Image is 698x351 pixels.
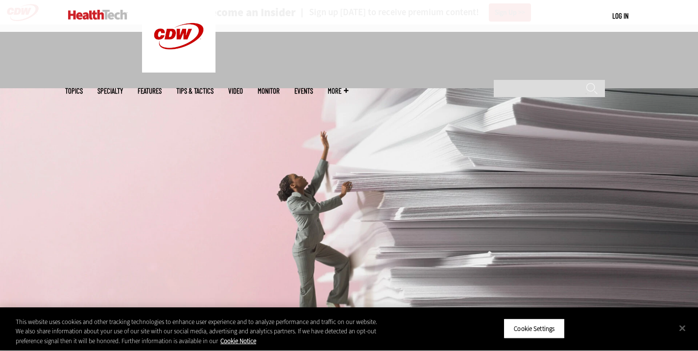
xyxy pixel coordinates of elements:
img: Home [68,10,127,20]
span: More [328,87,348,95]
a: Features [138,87,162,95]
a: Video [228,87,243,95]
a: More information about your privacy [220,337,256,345]
a: Tips & Tactics [176,87,214,95]
a: MonITor [258,87,280,95]
a: CDW [142,65,216,75]
div: This website uses cookies and other tracking technologies to enhance user experience and to analy... [16,317,384,346]
span: Specialty [97,87,123,95]
div: User menu [612,11,628,21]
button: Close [672,317,693,339]
button: Cookie Settings [504,318,565,339]
span: Topics [65,87,83,95]
a: Log in [612,11,628,20]
a: Events [294,87,313,95]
